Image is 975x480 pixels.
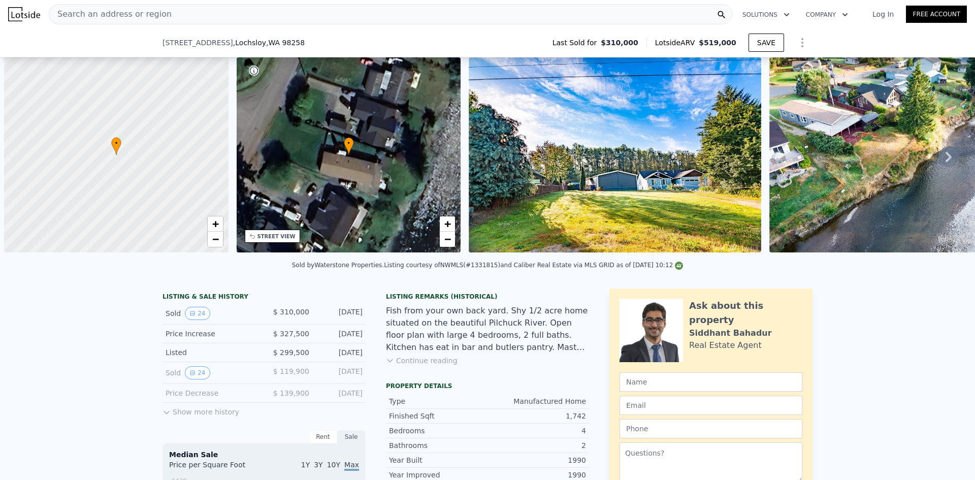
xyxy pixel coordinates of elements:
[273,348,309,357] span: $ 299,500
[212,217,218,230] span: +
[860,9,906,19] a: Log In
[185,366,210,379] button: View historical data
[327,461,340,469] span: 10Y
[749,34,784,52] button: SAVE
[386,382,589,390] div: Property details
[792,33,812,53] button: Show Options
[337,430,366,443] div: Sale
[620,372,802,392] input: Name
[317,366,363,379] div: [DATE]
[386,293,589,301] div: Listing Remarks (Historical)
[487,470,586,480] div: 1990
[292,262,384,269] div: Sold by Waterstone Properties .
[552,38,601,48] span: Last Sold for
[273,367,309,375] span: $ 119,900
[166,329,256,339] div: Price Increase
[273,389,309,397] span: $ 139,900
[317,329,363,339] div: [DATE]
[699,39,736,47] span: $519,000
[317,388,363,398] div: [DATE]
[208,216,223,232] a: Zoom in
[208,232,223,247] a: Zoom out
[317,307,363,320] div: [DATE]
[169,460,264,476] div: Price per Square Foot
[8,7,40,21] img: Lotside
[301,461,310,469] span: 1Y
[389,411,487,421] div: Finished Sqft
[314,461,322,469] span: 3Y
[675,262,683,270] img: NWMLS Logo
[389,455,487,465] div: Year Built
[655,38,699,48] span: Lotside ARV
[166,366,256,379] div: Sold
[344,139,354,148] span: •
[266,39,305,47] span: , WA 98258
[162,293,366,303] div: LISTING & SALE HISTORY
[233,38,305,48] span: , Lochsloy
[162,38,233,48] span: [STREET_ADDRESS]
[487,455,586,465] div: 1990
[389,426,487,436] div: Bedrooms
[389,396,487,406] div: Type
[212,233,218,245] span: −
[689,327,772,339] div: Siddhant Bahadur
[169,450,359,460] div: Median Sale
[273,330,309,338] span: $ 327,500
[162,403,239,417] button: Show more history
[469,57,761,252] img: Sale: 127348881 Parcel: 103624496
[49,8,172,20] span: Search an address or region
[384,262,683,269] div: Listing courtesy of NWMLS (#1331815) and Caliber Real Estate via MLS GRID as of [DATE] 10:12
[487,396,586,406] div: Manufactured Home
[344,461,359,471] span: Max
[601,38,638,48] span: $310,000
[620,396,802,415] input: Email
[487,426,586,436] div: 4
[166,388,256,398] div: Price Decrease
[344,137,354,155] div: •
[389,470,487,480] div: Year Improved
[257,233,296,240] div: STREET VIEW
[620,419,802,438] input: Phone
[309,430,337,443] div: Rent
[440,216,455,232] a: Zoom in
[440,232,455,247] a: Zoom out
[487,411,586,421] div: 1,742
[444,217,451,230] span: +
[386,305,589,354] div: Fish from your own back yard. Shy 1/2 acre home situated on the beautiful Pilchuck River. Open fl...
[798,6,856,24] button: Company
[273,308,309,316] span: $ 310,000
[111,137,121,155] div: •
[111,139,121,148] span: •
[386,356,458,366] button: Continue reading
[906,6,967,23] a: Free Account
[734,6,798,24] button: Solutions
[166,347,256,358] div: Listed
[166,307,256,320] div: Sold
[185,307,210,320] button: View historical data
[487,440,586,451] div: 2
[444,233,451,245] span: −
[689,299,802,327] div: Ask about this property
[317,347,363,358] div: [DATE]
[689,339,762,351] div: Real Estate Agent
[389,440,487,451] div: Bathrooms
